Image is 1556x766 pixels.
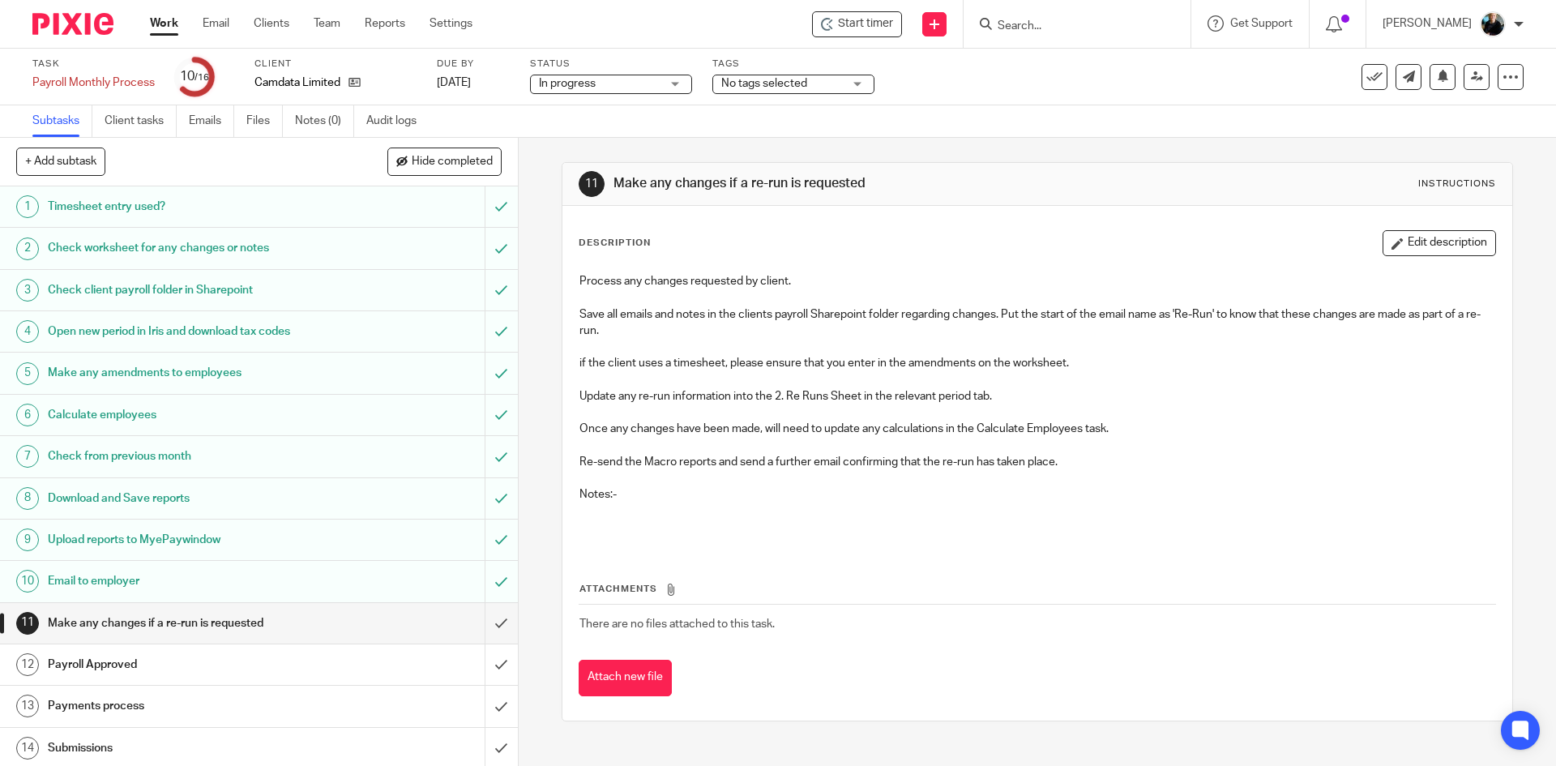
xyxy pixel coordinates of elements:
input: Search [996,19,1142,34]
p: Camdata Limited [254,75,340,91]
img: Pixie [32,13,113,35]
div: 6 [16,404,39,426]
div: 8 [16,487,39,510]
h1: Check worksheet for any changes or notes [48,236,328,260]
img: nicky-partington.jpg [1480,11,1506,37]
p: Once any changes have been made, will need to update any calculations in the Calculate Employees ... [579,421,1494,437]
a: Subtasks [32,105,92,137]
a: Client tasks [105,105,177,137]
a: Reports [365,15,405,32]
h1: Check from previous month [48,444,328,469]
label: Client [254,58,417,71]
a: Clients [254,15,289,32]
span: In progress [539,78,596,89]
div: 13 [16,695,39,717]
div: Payroll Monthly Process [32,75,155,91]
div: 2 [16,238,39,260]
div: 12 [16,653,39,676]
button: Attach new file [579,660,672,696]
button: Edit description [1383,230,1496,256]
div: 10 [16,570,39,593]
a: Settings [430,15,472,32]
div: 3 [16,279,39,302]
div: 11 [16,612,39,635]
button: Hide completed [387,148,502,175]
div: 9 [16,528,39,551]
div: 1 [16,195,39,218]
a: Team [314,15,340,32]
a: Notes (0) [295,105,354,137]
button: + Add subtask [16,148,105,175]
h1: Download and Save reports [48,486,328,511]
a: Emails [189,105,234,137]
a: Email [203,15,229,32]
h1: Payroll Approved [48,653,328,677]
span: [DATE] [437,77,471,88]
h1: Make any amendments to employees [48,361,328,385]
div: 7 [16,445,39,468]
small: /16 [194,73,209,82]
h1: Email to employer [48,569,328,593]
p: if the client uses a timesheet, please ensure that you enter in the amendments on the worksheet. [579,355,1494,371]
h1: Open new period in Iris and download tax codes [48,319,328,344]
div: 11 [579,171,605,197]
h1: Make any changes if a re-run is requested [48,611,328,635]
h1: Timesheet entry used? [48,195,328,219]
p: [PERSON_NAME] [1383,15,1472,32]
h1: Submissions [48,736,328,760]
span: Attachments [579,584,657,593]
label: Due by [437,58,510,71]
p: Process any changes requested by client. [579,273,1494,289]
div: Instructions [1418,178,1496,190]
p: Save all emails and notes in the clients payroll Sharepoint folder regarding changes. Put the sta... [579,306,1494,340]
h1: Check client payroll folder in Sharepoint [48,278,328,302]
p: Notes:- [579,486,1494,503]
span: No tags selected [721,78,807,89]
h1: Payments process [48,694,328,718]
p: Re-send the Macro reports and send a further email confirming that the re-run has taken place. [579,454,1494,470]
p: Update any re-run information into the 2. Re Runs Sheet in the relevant period tab. [579,388,1494,404]
span: There are no files attached to this task. [579,618,775,630]
span: Start timer [838,15,893,32]
div: 10 [180,67,209,86]
h1: Make any changes if a re-run is requested [613,175,1072,192]
a: Files [246,105,283,137]
div: 4 [16,320,39,343]
div: Camdata Limited - Payroll Monthly Process [812,11,902,37]
div: 5 [16,362,39,385]
a: Audit logs [366,105,429,137]
label: Status [530,58,692,71]
div: 14 [16,737,39,760]
h1: Upload reports to MyePaywindow [48,528,328,552]
p: Description [579,237,651,250]
label: Task [32,58,155,71]
h1: Calculate employees [48,403,328,427]
span: Hide completed [412,156,493,169]
span: Get Support [1230,18,1293,29]
a: Work [150,15,178,32]
label: Tags [712,58,874,71]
